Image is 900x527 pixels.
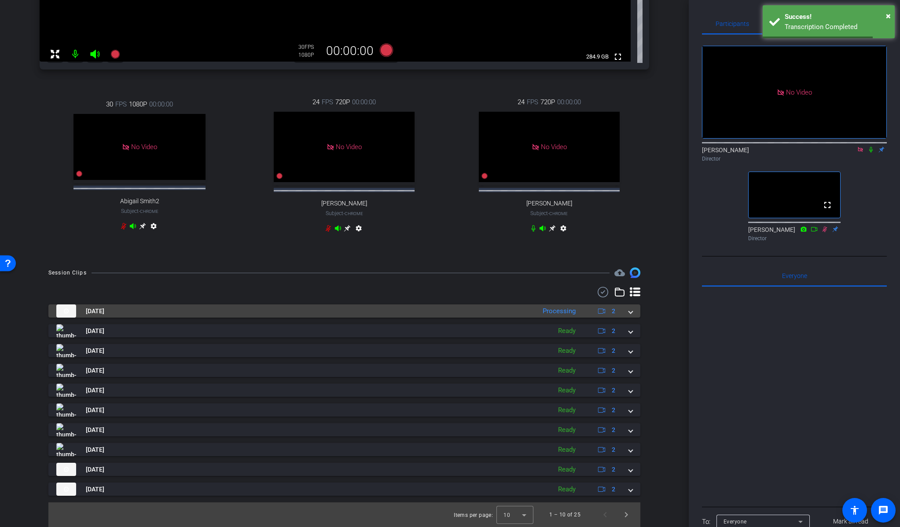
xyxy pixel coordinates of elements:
[298,51,320,59] div: 1080P
[583,51,612,62] span: 284.9 GB
[527,97,538,107] span: FPS
[612,406,615,415] span: 2
[630,267,640,278] img: Session clips
[86,386,104,395] span: [DATE]
[321,200,367,207] span: [PERSON_NAME]
[612,425,615,435] span: 2
[129,99,147,109] span: 1080P
[336,143,362,151] span: No Video
[518,97,525,107] span: 24
[148,223,159,233] mat-icon: settings
[702,155,887,163] div: Director
[612,386,615,395] span: 2
[86,485,104,494] span: [DATE]
[702,517,710,527] div: To:
[526,200,572,207] span: [PERSON_NAME]
[131,143,157,151] span: No Video
[326,209,363,217] span: Subject
[878,505,889,516] mat-icon: message
[48,304,640,318] mat-expansion-panel-header: thumb-nail[DATE]Processing2
[121,207,158,215] span: Subject
[613,51,623,62] mat-icon: fullscreen
[56,403,76,417] img: thumb-nail
[833,517,868,526] span: Mark all read
[352,97,376,107] span: 00:00:00
[549,510,580,519] div: 1 – 10 of 25
[312,97,320,107] span: 24
[56,324,76,337] img: thumb-nail
[86,326,104,336] span: [DATE]
[716,21,749,27] span: Participants
[614,267,625,278] span: Destinations for your clips
[86,425,104,435] span: [DATE]
[86,366,104,375] span: [DATE]
[530,209,568,217] span: Subject
[115,99,127,109] span: FPS
[554,484,580,494] div: Ready
[120,198,159,205] span: Abigail Smith2
[298,44,320,51] div: 30
[554,425,580,435] div: Ready
[48,384,640,397] mat-expansion-panel-header: thumb-nail[DATE]Ready2
[724,519,747,525] span: Everyone
[557,97,581,107] span: 00:00:00
[785,22,888,32] div: Transcription Completed
[785,12,888,22] div: Success!
[140,209,158,214] span: Chrome
[554,405,580,415] div: Ready
[538,306,580,316] div: Processing
[56,344,76,357] img: thumb-nail
[554,326,580,336] div: Ready
[149,99,173,109] span: 00:00:00
[748,225,841,242] div: [PERSON_NAME]
[554,346,580,356] div: Ready
[86,406,104,415] span: [DATE]
[86,465,104,474] span: [DATE]
[702,146,887,163] div: [PERSON_NAME]
[549,211,568,216] span: Chrome
[849,505,860,516] mat-icon: accessibility
[554,465,580,475] div: Ready
[48,463,640,476] mat-expansion-panel-header: thumb-nail[DATE]Ready2
[343,210,345,216] span: -
[48,483,640,496] mat-expansion-panel-header: thumb-nail[DATE]Ready2
[612,366,615,375] span: 2
[86,307,104,316] span: [DATE]
[612,307,615,316] span: 2
[56,364,76,377] img: thumb-nail
[612,445,615,454] span: 2
[48,364,640,377] mat-expansion-panel-header: thumb-nail[DATE]Ready2
[782,273,807,279] span: Everyone
[540,97,555,107] span: 720P
[454,511,493,520] div: Items per page:
[554,385,580,395] div: Ready
[48,344,640,357] mat-expansion-panel-header: thumb-nail[DATE]Ready2
[86,445,104,454] span: [DATE]
[106,99,113,109] span: 30
[886,9,891,22] button: Close
[335,97,350,107] span: 720P
[612,326,615,336] span: 2
[786,88,812,96] span: No Video
[886,11,891,21] span: ×
[48,423,640,436] mat-expansion-panel-header: thumb-nail[DATE]Ready2
[612,346,615,355] span: 2
[612,465,615,474] span: 2
[56,463,76,476] img: thumb-nail
[56,423,76,436] img: thumb-nail
[554,445,580,455] div: Ready
[822,200,833,210] mat-icon: fullscreen
[353,225,364,235] mat-icon: settings
[614,267,625,278] mat-icon: cloud_upload
[48,443,640,456] mat-expansion-panel-header: thumb-nail[DATE]Ready2
[548,210,549,216] span: -
[48,268,87,277] div: Session Clips
[56,384,76,397] img: thumb-nail
[86,346,104,355] span: [DATE]
[541,143,567,151] span: No Video
[139,208,140,214] span: -
[48,324,640,337] mat-expansion-panel-header: thumb-nail[DATE]Ready2
[612,485,615,494] span: 2
[48,403,640,417] mat-expansion-panel-header: thumb-nail[DATE]Ready2
[56,443,76,456] img: thumb-nail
